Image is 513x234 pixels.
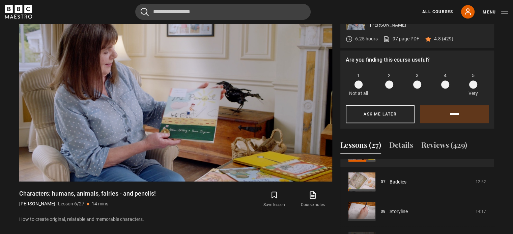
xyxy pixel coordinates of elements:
p: Are you finding this course useful? [346,56,489,64]
p: 4.8 (429) [434,35,453,42]
p: 14 mins [92,200,108,207]
span: 5 [472,72,475,79]
p: Lesson 6/27 [58,200,84,207]
button: Ask me later [346,105,415,123]
a: 97 page PDF [383,35,419,42]
span: 1 [357,72,360,79]
button: Lessons (27) [340,139,381,154]
svg: BBC Maestro [5,5,32,19]
p: 6.25 hours [355,35,378,42]
p: [PERSON_NAME] [19,200,55,207]
button: Toggle navigation [483,9,508,15]
button: Submit the search query [141,8,149,16]
a: Baddies [390,178,406,186]
a: Course notes [293,190,332,209]
p: Very [467,90,480,97]
p: [PERSON_NAME] [370,22,489,29]
span: 3 [416,72,419,79]
a: All Courses [422,9,453,15]
button: Save lesson [255,190,293,209]
button: Reviews (429) [421,139,467,154]
input: Search [135,4,311,20]
video-js: Video Player [19,6,332,181]
span: 2 [388,72,391,79]
p: How to create original, relatable and memorable characters. [19,216,332,223]
button: Details [389,139,413,154]
a: Characters: humans, animals, fairies - and pencils! [390,145,472,159]
span: 4 [444,72,447,79]
h1: Characters: humans, animals, fairies - and pencils! [19,190,156,198]
p: Not at all [349,90,368,97]
a: Storyline [390,208,408,215]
